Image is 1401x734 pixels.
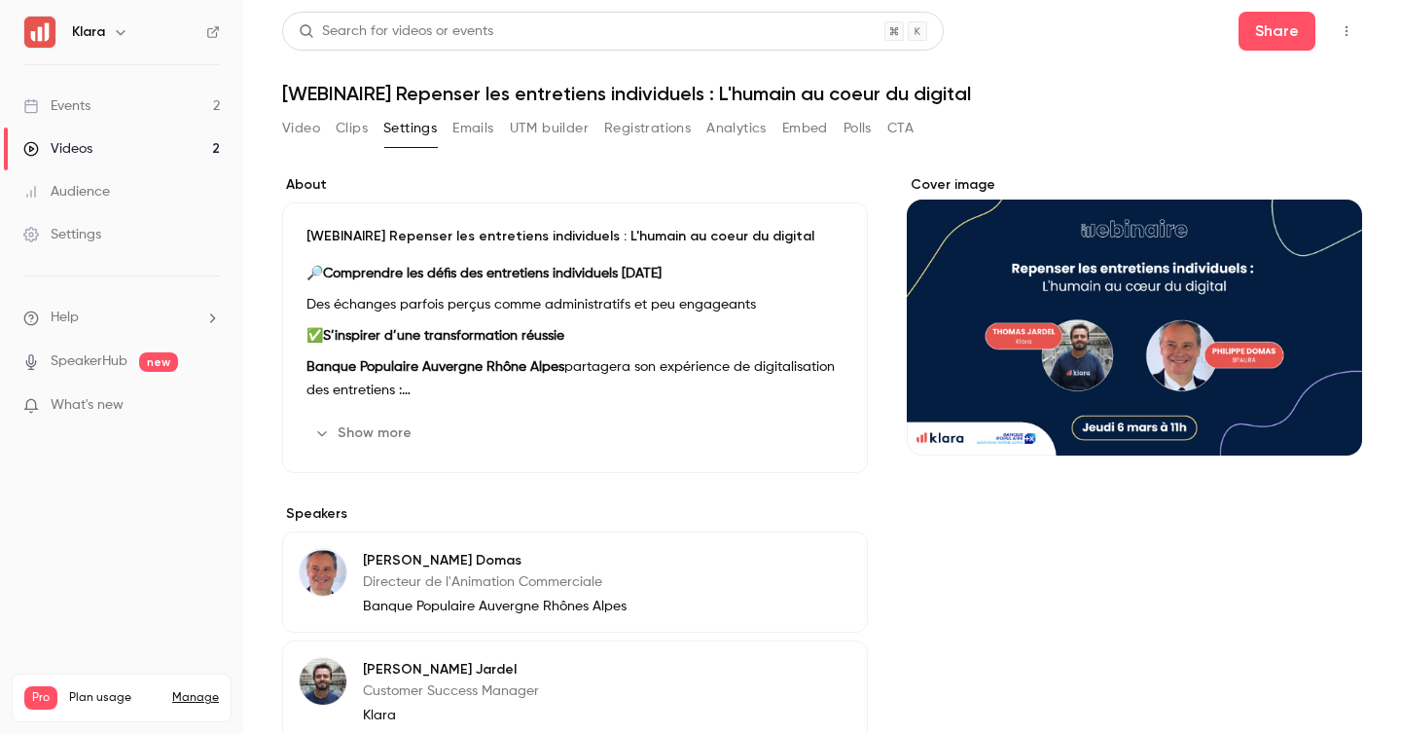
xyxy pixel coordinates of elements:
[1331,16,1362,47] button: Top Bar Actions
[306,293,844,316] p: Des échanges parfois perçus comme administratifs et peu engageants
[706,113,767,144] button: Analytics
[139,352,178,372] span: new
[51,308,79,328] span: Help
[452,113,493,144] button: Emails
[306,355,844,402] p: partagera son expérience de digitalisation des entretiens :
[282,532,868,633] div: Philippe Domas[PERSON_NAME] DomasDirecteur de l'Animation CommercialeBanque Populaire Auvergne Rh...
[1239,12,1315,51] button: Share
[72,22,105,42] h6: Klara
[51,351,127,372] a: SpeakerHub
[306,418,423,449] button: Show more
[282,504,868,524] label: Speakers
[323,329,564,343] strong: S’inspirer d’une transformation réussie
[23,96,90,116] div: Events
[383,113,437,144] button: Settings
[282,175,868,195] label: About
[363,706,539,725] p: Klara
[306,324,844,348] p: ✅
[197,397,220,415] iframe: Noticeable Trigger
[51,395,124,416] span: What's new
[69,690,161,706] span: Plan usage
[23,139,92,159] div: Videos
[363,572,627,592] p: Directeur de l'Animation Commerciale
[24,17,55,48] img: Klara
[306,360,564,374] strong: Banque Populaire Auvergne Rhône Alpes
[363,551,627,570] p: [PERSON_NAME] Domas
[24,686,57,710] span: Pro
[172,690,219,706] a: Manage
[299,21,493,42] div: Search for videos or events
[363,681,539,701] p: Customer Success Manager
[510,113,589,144] button: UTM builder
[306,227,844,246] p: [WEBINAIRE] Repenser les entretiens individuels : L'humain au coeur du digital
[907,175,1362,195] label: Cover image
[23,225,101,244] div: Settings
[300,549,346,596] img: Philippe Domas
[23,182,110,202] div: Audience
[282,82,1362,105] h1: [WEBINAIRE] Repenser les entretiens individuels : L'humain au coeur du digital
[782,113,828,144] button: Embed
[907,175,1362,456] section: Cover image
[23,308,220,328] li: help-dropdown-opener
[363,660,539,679] p: [PERSON_NAME] Jardel
[306,262,844,285] p: 🔎
[363,597,627,616] p: Banque Populaire Auvergne Rhônes Alpes
[604,113,691,144] button: Registrations
[887,113,914,144] button: CTA
[336,113,368,144] button: Clips
[300,658,346,705] img: Thomas Jardel
[323,267,662,280] strong: Comprendre les défis des entretiens individuels [DATE]
[844,113,872,144] button: Polls
[282,113,320,144] button: Video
